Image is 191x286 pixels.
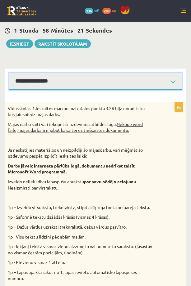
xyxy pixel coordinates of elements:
u: Nekopē word failu, mājas darbam ir jābūt kā saitei uz tiešsaistes dokumentu. [8,121,143,133]
span: 21 [77,27,84,34]
p: 1p - Iekļauj tekstā vismaz vienu aizzīmētu vai numurētu sarakstu. (jāsastāv no vismaz četrām pozī... [8,244,152,256]
strong: Darbs jāveic interneta pārlūka logā, dokumentu nedrīkst taisīt Microsoft Word programmā. [8,163,135,175]
p: 1p – Dažus vārdus uzraksti treknrakstā, dažus vārdus pasvītro. [8,224,152,230]
span: 288 [102,8,111,14]
button: Iesniegt [6,39,33,48]
span: Minūtes [51,27,73,34]
span: Sekundes [86,27,112,34]
p: 1p - Pievieno vismaz 1 attēlu. [8,259,152,266]
p: 1p - Saformē tekstu dažādās krāsās (vismaz 4 krāsas). [8,214,152,220]
a: Rakstīt skolotājam [35,39,91,48]
p: 1p - Visu tekstu līdzini pēc abām malām. [8,234,152,240]
span: xp [112,8,116,13]
a: 288 xp [102,8,119,13]
span: 58 [43,27,49,34]
span: 136 [85,8,93,14]
p: Mājas darba saiti vari iekopēt šī uzdevuma atbildes logā. [8,121,152,133]
p: Vidusskolas 1.ieskaites mācību materiālos punktā 3.26 bija norādīts ka būs jāiesniedz mājas darbs. [8,105,152,118]
p: Ja neskatījies materiālos un neizpildīji šo mājasdarbu, vari mēģināt šo uzdevumu paspēt izpildīt ... [8,147,152,159]
strong: par savu pēdējo ceļojumu [84,179,136,184]
p: 1p – Lapas apakšā sākot no 1. lapas ievieto automātisko lapaspuses numuru. [8,269,152,281]
p: Izveido nelielu divu lapaspušu aprakstu . Neaizmirsti par virsrakstu. [8,179,152,191]
span: mP [94,8,99,13]
span: 1 [14,27,17,34]
a: Rīgas 1. Tālmācības vidusskola [7,6,36,16]
p: 9p [175,102,183,112]
p: 1p – Izveido virsrakstu, treknrakstā, stipri atšķirīgā fontā no pārējā teksta. [8,204,152,211]
span: Stunda [19,27,38,34]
